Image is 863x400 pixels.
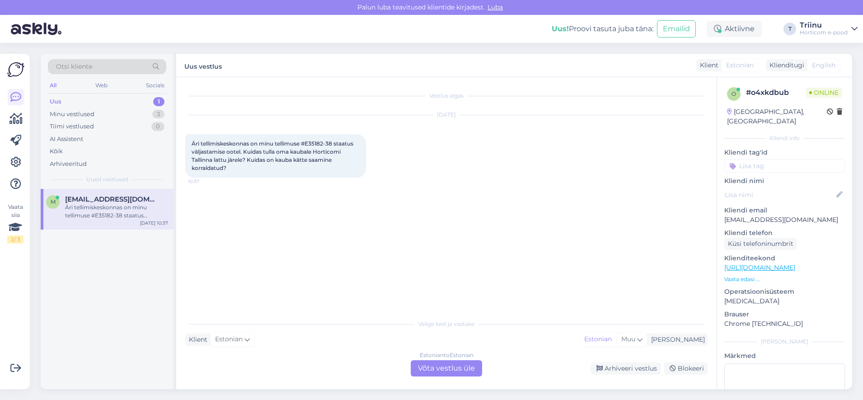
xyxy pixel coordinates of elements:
[732,90,736,97] span: o
[724,351,845,361] p: Märkmed
[800,22,848,29] div: Triinu
[51,198,56,205] span: M
[724,254,845,263] p: Klienditeekond
[647,335,705,344] div: [PERSON_NAME]
[724,264,795,272] a: [URL][DOMAIN_NAME]
[411,360,482,376] div: Võta vestlus üle
[215,334,243,344] span: Estonian
[56,62,92,71] span: Otsi kliente
[50,147,63,156] div: Kõik
[48,80,58,91] div: All
[192,140,355,171] span: Äri tellimiskeskonnas on minu tellimuse #E35182-38 staatus väljastamise ootel. Kuidas tulla oma k...
[50,97,61,106] div: Uus
[724,228,845,238] p: Kliendi telefon
[580,333,616,346] div: Estonian
[50,122,94,131] div: Tiimi vestlused
[184,59,222,71] label: Uus vestlus
[724,296,845,306] p: [MEDICAL_DATA]
[727,107,827,126] div: [GEOGRAPHIC_DATA], [GEOGRAPHIC_DATA]
[657,20,696,38] button: Emailid
[783,23,796,35] div: T
[800,22,858,36] a: TriinuHorticom e-pood
[7,61,24,78] img: Askly Logo
[140,220,168,226] div: [DATE] 10:37
[726,61,754,70] span: Estonian
[420,351,474,359] div: Estonian to Estonian
[812,61,835,70] span: English
[724,215,845,225] p: [EMAIL_ADDRESS][DOMAIN_NAME]
[144,80,166,91] div: Socials
[7,203,23,244] div: Vaata siia
[724,176,845,186] p: Kliendi nimi
[50,110,94,119] div: Minu vestlused
[806,88,842,98] span: Online
[591,362,661,375] div: Arhiveeri vestlus
[724,206,845,215] p: Kliendi email
[725,190,835,200] input: Lisa nimi
[724,148,845,157] p: Kliendi tag'id
[724,134,845,142] div: Kliendi info
[724,159,845,173] input: Lisa tag
[151,122,164,131] div: 0
[485,3,506,11] span: Luba
[552,24,653,34] div: Proovi tasuta juba täna:
[50,160,87,169] div: Arhiveeritud
[185,335,207,344] div: Klient
[152,110,164,119] div: 3
[746,87,806,98] div: # o4xkdbub
[50,135,83,144] div: AI Assistent
[724,319,845,329] p: Chrome [TECHNICAL_ID]
[800,29,848,36] div: Horticom e-pood
[621,335,635,343] span: Muu
[724,275,845,283] p: Vaata edasi ...
[724,287,845,296] p: Operatsioonisüsteem
[724,238,797,250] div: Küsi telefoninumbrit
[724,338,845,346] div: [PERSON_NAME]
[7,235,23,244] div: 2 / 3
[153,97,164,106] div: 1
[65,195,159,203] span: Marjaliisa.meriste@gmail.com
[65,203,168,220] div: Äri tellimiskeskonnas on minu tellimuse #E35182-38 staatus väljastamise ootel. Kuidas tulla oma k...
[552,24,569,33] b: Uus!
[766,61,804,70] div: Klienditugi
[185,92,708,100] div: Vestlus algas
[185,111,708,119] div: [DATE]
[86,175,128,184] span: Uued vestlused
[188,178,222,185] span: 10:37
[696,61,718,70] div: Klient
[707,21,762,37] div: Aktiivne
[724,310,845,319] p: Brauser
[185,320,708,328] div: Valige keel ja vastake
[94,80,109,91] div: Web
[664,362,708,375] div: Blokeeri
